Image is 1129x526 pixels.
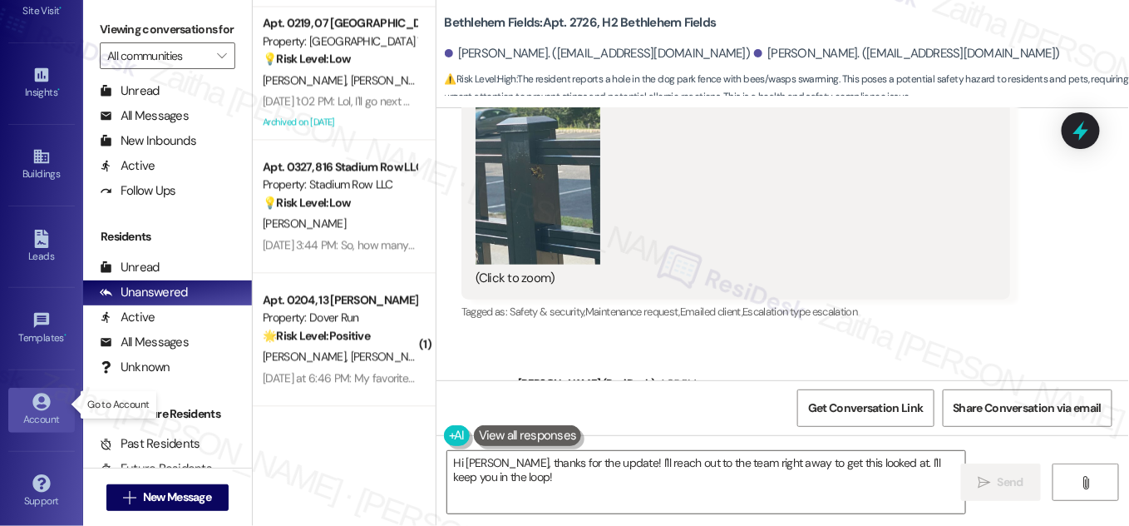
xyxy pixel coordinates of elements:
div: Apt. 0327, 816 Stadium Row LLC [263,158,417,176]
label: Viewing conversations for [100,17,235,42]
span: [PERSON_NAME] [263,72,351,87]
div: Unanswered [100,284,188,301]
strong: 🌟 Risk Level: Positive [263,328,370,343]
i:  [217,49,226,62]
a: Templates • [8,306,75,351]
button: Send [961,464,1042,501]
span: Get Conversation Link [808,399,923,417]
span: Maintenance request , [585,305,680,319]
strong: 💡 Risk Level: Low [263,51,351,66]
div: Property: [GEOGRAPHIC_DATA] Townhomes [263,32,417,50]
div: All Messages [100,334,189,351]
span: [PERSON_NAME] [263,216,346,231]
div: [DATE] 1:02 PM: Lol, I'll go next door [263,93,426,108]
textarea: Hi [PERSON_NAME], thanks for the update! I'll reach out to the team right away to get this looked... [447,451,965,514]
button: Get Conversation Link [797,390,934,427]
span: [PERSON_NAME] [350,349,433,364]
div: Past Residents [100,435,200,453]
span: [PERSON_NAME] [350,72,433,87]
span: : The resident reports a hole in the dog park fence with bees/wasps swarming. This poses a potent... [445,71,1129,107]
span: Send [998,474,1023,491]
div: Property: Dover Run [263,309,417,326]
button: New Message [106,484,229,511]
span: Escalation type escalation [742,305,857,319]
div: Unread [100,82,160,100]
div: Residents [83,228,252,246]
div: Apt. 0219, 07 [GEOGRAPHIC_DATA] Townhomes [263,14,417,32]
div: [PERSON_NAME]. ([EMAIL_ADDRESS][DOMAIN_NAME]) [754,45,1060,62]
a: Account [8,388,75,433]
span: [PERSON_NAME] [263,349,351,364]
a: Leads [8,225,75,270]
span: • [57,84,60,96]
span: Share Conversation via email [954,399,1102,417]
a: Buildings [8,142,75,187]
div: 4:05 PM [654,375,696,392]
input: All communities [107,42,209,69]
i:  [1079,476,1092,489]
div: [PERSON_NAME] (ResiDesk) [518,375,1117,398]
span: New Message [143,489,211,506]
strong: 💡 Risk Level: Low [263,195,351,210]
button: Zoom image [476,98,600,265]
div: All Messages [100,107,189,125]
div: [DATE] at 6:46 PM: My favorite school subject was Math [263,370,531,385]
b: Bethlehem Fields: Apt. 2726, H2 Bethlehem Fields [445,14,717,32]
a: Insights • [8,61,75,106]
strong: ⚠️ Risk Level: High [445,72,516,86]
span: Safety & security , [510,305,585,319]
div: [DATE] 3:44 PM: So, how many people actually respond to these? Or am I special so you only ask me... [263,237,781,252]
div: Tagged as: [461,300,1011,324]
div: Archived on [DATE] [261,112,418,132]
div: Active [100,309,155,326]
div: Follow Ups [100,182,176,200]
span: Emailed client , [680,305,742,319]
p: Go to Account [87,398,149,412]
i:  [124,491,136,504]
div: [PERSON_NAME]. ([EMAIL_ADDRESS][DOMAIN_NAME]) [445,45,751,62]
div: (Click to zoom) [476,270,984,287]
div: Unknown [100,359,170,376]
div: Past + Future Residents [83,405,252,423]
span: • [64,330,67,341]
div: Active [100,157,155,175]
a: Support [8,469,75,514]
button: Share Conversation via email [943,390,1112,427]
i:  [979,476,991,489]
div: Apt. 0204, 13 [PERSON_NAME] Dover LLC [263,291,417,309]
div: Unread [100,259,160,276]
div: Property: Stadium Row LLC [263,176,417,193]
div: Future Residents [100,460,212,478]
div: New Inbounds [100,132,196,150]
span: • [60,2,62,14]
